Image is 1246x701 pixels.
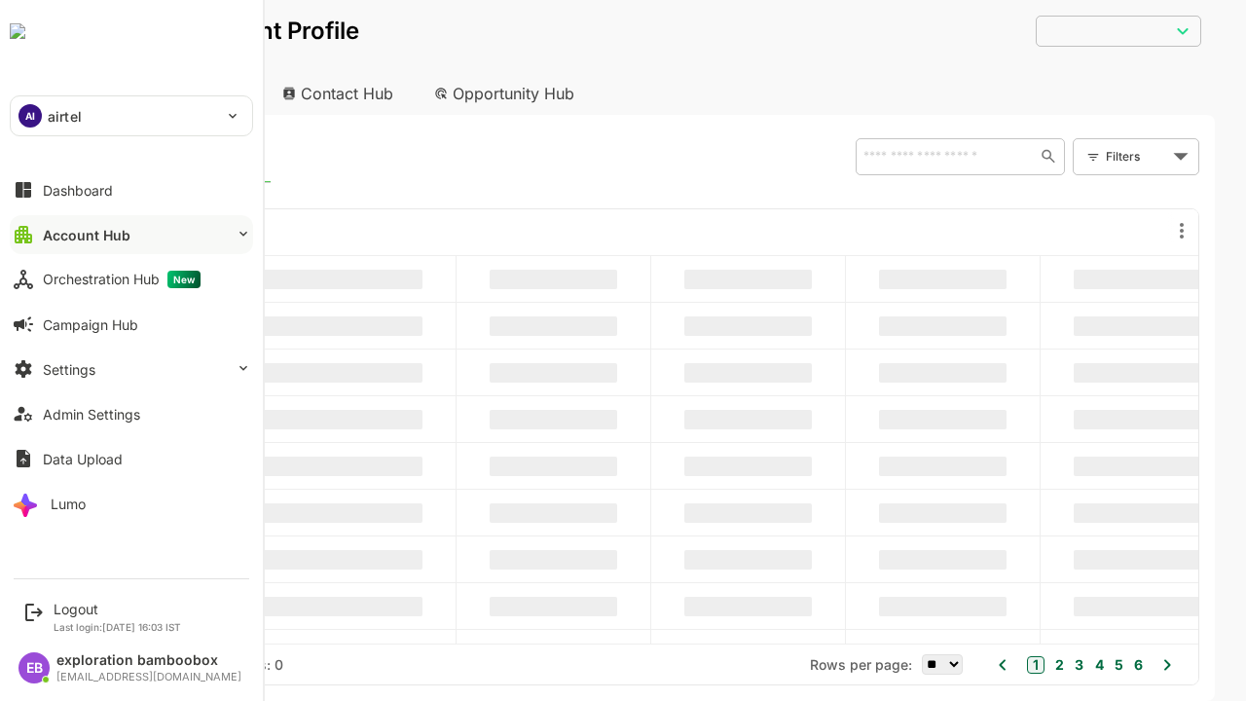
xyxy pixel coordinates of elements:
button: Admin Settings [10,394,253,433]
div: Opportunity Hub [350,72,524,115]
button: 4 [1022,654,1036,676]
div: Logout [54,601,181,617]
div: Orchestration Hub [43,271,201,288]
div: AI [18,104,42,128]
button: Settings [10,350,253,388]
div: Total Rows: -- | Rows: 0 [58,656,215,673]
button: 3 [1002,654,1015,676]
div: Filters [1038,146,1100,166]
div: Campaign Hub [43,316,138,333]
div: AIairtel [11,96,252,135]
p: Last login: [DATE] 16:03 IST [54,621,181,633]
div: Filters [1036,136,1131,177]
div: Account Hub [31,72,191,115]
span: Rows per page: [742,656,844,673]
button: 1 [959,656,976,674]
button: 6 [1061,654,1075,676]
div: Account Hub [43,227,130,243]
div: ​ [968,14,1133,48]
span: Known accounts you’ve identified to target - imported from CRM, Offline upload, or promoted from ... [69,147,180,172]
div: Data Upload [43,451,123,467]
p: Unified Account Profile [31,19,291,43]
div: Lumo [51,496,86,512]
img: undefinedjpg [10,23,25,39]
div: Dashboard [43,182,113,199]
button: 2 [982,654,996,676]
button: Dashboard [10,170,253,209]
button: 5 [1042,654,1055,676]
span: New [167,271,201,288]
div: Admin Settings [43,406,140,423]
p: airtel [48,106,82,127]
div: EB [18,652,50,683]
button: Data Upload [10,439,253,478]
button: Account Hub [10,215,253,254]
div: exploration bamboobox [56,652,241,669]
div: Settings [43,361,95,378]
button: Orchestration HubNew [10,260,253,299]
button: Campaign Hub [10,305,253,344]
div: Contact Hub [199,72,343,115]
div: [EMAIL_ADDRESS][DOMAIN_NAME] [56,671,241,683]
button: Lumo [10,484,253,523]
